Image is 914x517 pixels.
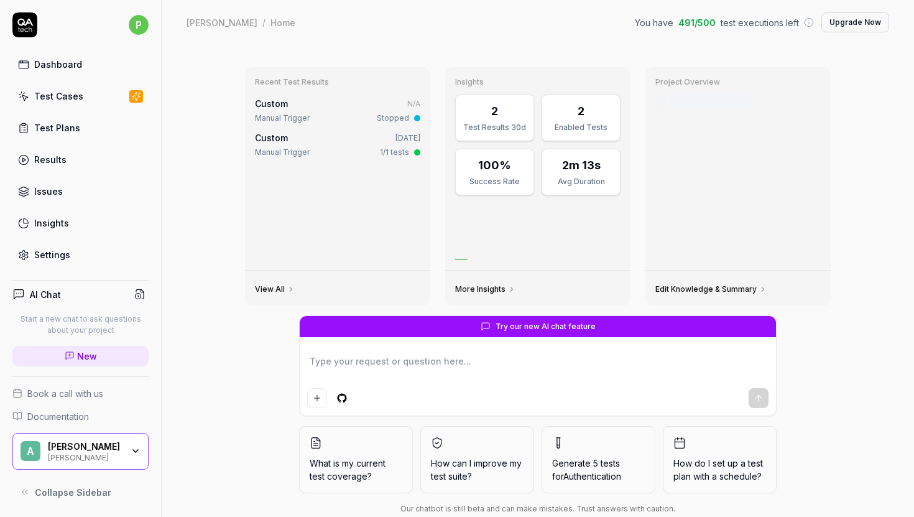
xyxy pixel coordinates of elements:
button: How can I improve my test suite? [420,426,534,493]
span: Book a call with us [27,387,103,400]
a: New [12,346,149,366]
div: Issues [34,185,63,198]
div: Test Results 30d [463,122,526,133]
span: What is my current test coverage? [310,457,402,483]
div: Dashboard [34,58,82,71]
a: Test Plans [12,116,149,140]
div: 2m 13s [562,157,601,174]
span: N/A [407,99,420,108]
span: Generate 5 tests for Authentication [552,458,621,482]
span: How do I set up a test plan with a schedule? [673,457,766,483]
a: Edit Knowledge & Summary [655,284,767,294]
span: Collapse Sidebar [35,486,111,499]
h3: Recent Test Results [255,77,420,87]
span: You have [635,16,673,29]
span: Custom [255,133,288,143]
a: Documentation [12,410,149,423]
a: Custom[DATE]Manual Trigger1/1 tests [252,129,423,161]
span: New [77,350,97,363]
a: Book a call with us [12,387,149,400]
div: Enabled Tests [550,122,612,133]
a: CustomN/AManual TriggerStopped [252,95,423,126]
button: Add attachment [307,388,327,408]
div: Success Rate [463,176,526,187]
div: Stopped [377,113,409,124]
span: How can I improve my test suite? [431,457,524,483]
a: More Insights [455,284,515,294]
a: Settings [12,243,149,267]
div: Manual Trigger [255,147,310,158]
a: Results [12,147,149,172]
button: What is my current test coverage? [299,426,413,493]
div: Our chatbot is still beta and can make mistakes. Trust answers with caution. [299,503,777,515]
button: How do I set up a test plan with a schedule? [663,426,777,493]
button: Generate 5 tests forAuthentication [542,426,655,493]
span: 491 / 500 [678,16,716,29]
div: Manual Trigger [255,113,310,124]
div: 100% [478,157,511,174]
button: Upgrade Now [821,12,889,32]
div: 2 [578,103,584,119]
div: Results [34,153,67,166]
h3: Insights [455,77,621,87]
a: Insights [12,211,149,235]
time: [DATE] [395,133,420,142]
span: Custom [255,98,288,109]
a: Issues [12,179,149,203]
div: / [262,16,265,29]
span: test executions left [721,16,799,29]
div: Home [270,16,295,29]
p: Start a new chat to ask questions about your project [12,314,149,336]
button: p [129,12,149,37]
a: Test Cases [12,84,149,108]
div: Avg Duration [550,176,612,187]
div: Test Plans [34,121,80,134]
span: p [129,15,149,35]
div: Insights [34,217,69,230]
div: Last crawled [DATE] [670,95,754,108]
div: Avery [48,441,122,452]
a: View All [255,284,295,294]
a: Dashboard [12,52,149,77]
button: Collapse Sidebar [12,480,149,505]
span: A [21,441,40,461]
div: 1/1 tests [380,147,409,158]
div: [PERSON_NAME] [187,16,257,29]
span: Documentation [27,410,89,423]
span: Try our new AI chat feature [496,321,596,332]
h4: AI Chat [30,288,61,301]
div: Test Cases [34,90,83,103]
div: Settings [34,248,70,261]
div: [PERSON_NAME] [48,452,122,462]
button: A[PERSON_NAME][PERSON_NAME] [12,433,149,470]
div: 2 [491,103,498,119]
h3: Project Overview [655,77,821,87]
